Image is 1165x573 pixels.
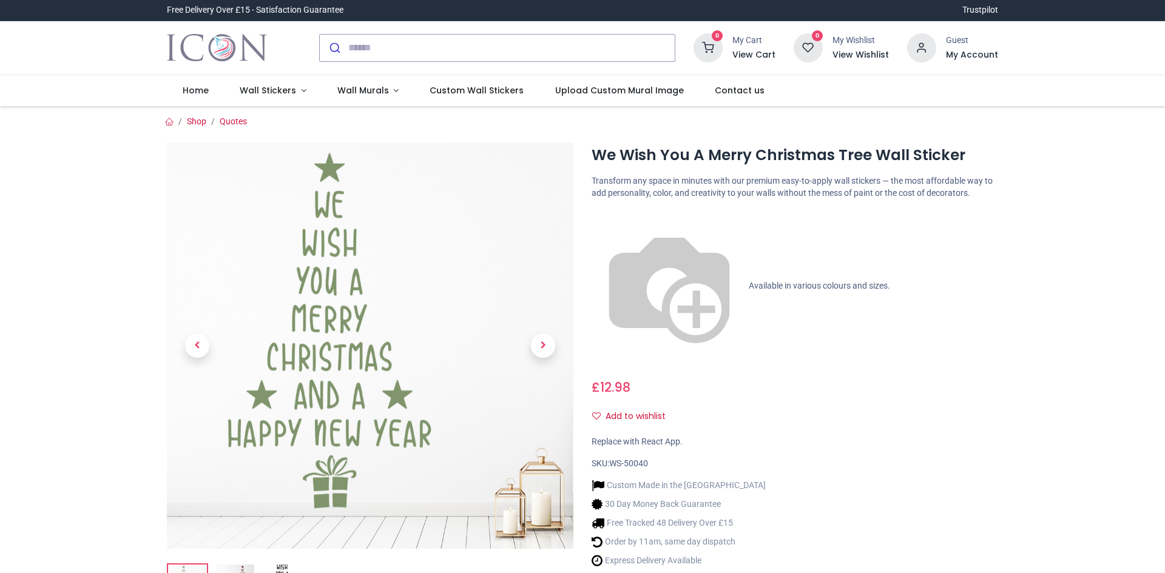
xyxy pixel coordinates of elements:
i: Add to wishlist [592,412,601,420]
span: Next [531,333,555,358]
a: Logo of Icon Wall Stickers [167,31,267,65]
a: Previous [167,203,228,488]
span: 12.98 [600,378,630,396]
span: Wall Stickers [240,84,296,96]
a: 0 [794,42,823,52]
h1: We Wish You A Merry Christmas Tree Wall Sticker [592,145,998,166]
button: Add to wishlistAdd to wishlist [592,406,676,427]
div: Replace with React App. [592,436,998,448]
li: Free Tracked 48 Delivery Over £15 [592,517,766,529]
a: My Account [946,49,998,61]
img: color-wheel.png [592,209,747,364]
div: Free Delivery Over £15 - Satisfaction Guarantee [167,4,343,16]
span: Wall Murals [337,84,389,96]
div: Guest [946,35,998,47]
span: WS-50040 [609,458,648,468]
p: Transform any space in minutes with our premium easy-to-apply wall stickers — the most affordable... [592,175,998,199]
img: We Wish You A Merry Christmas Tree Wall Sticker [167,142,573,549]
a: Quotes [220,116,247,126]
span: Home [183,84,209,96]
a: 0 [694,42,723,52]
a: Shop [187,116,206,126]
div: My Wishlist [832,35,889,47]
a: Wall Stickers [224,75,322,107]
div: My Cart [732,35,775,47]
a: Wall Murals [322,75,414,107]
div: SKU: [592,458,998,470]
sup: 0 [712,30,723,42]
li: 30 Day Money Back Guarantee [592,498,766,511]
span: Available in various colours and sizes. [749,281,890,290]
a: Trustpilot [962,4,998,16]
li: Order by 11am, same day dispatch [592,535,766,548]
span: Custom Wall Stickers [430,84,524,96]
span: £ [592,378,630,396]
li: Express Delivery Available [592,554,766,567]
span: Contact us [715,84,765,96]
a: View Wishlist [832,49,889,61]
span: Upload Custom Mural Image [555,84,684,96]
li: Custom Made in the [GEOGRAPHIC_DATA] [592,479,766,492]
button: Submit [320,35,348,61]
span: Previous [185,333,209,358]
a: View Cart [732,49,775,61]
sup: 0 [812,30,823,42]
a: Next [513,203,573,488]
img: Icon Wall Stickers [167,31,267,65]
